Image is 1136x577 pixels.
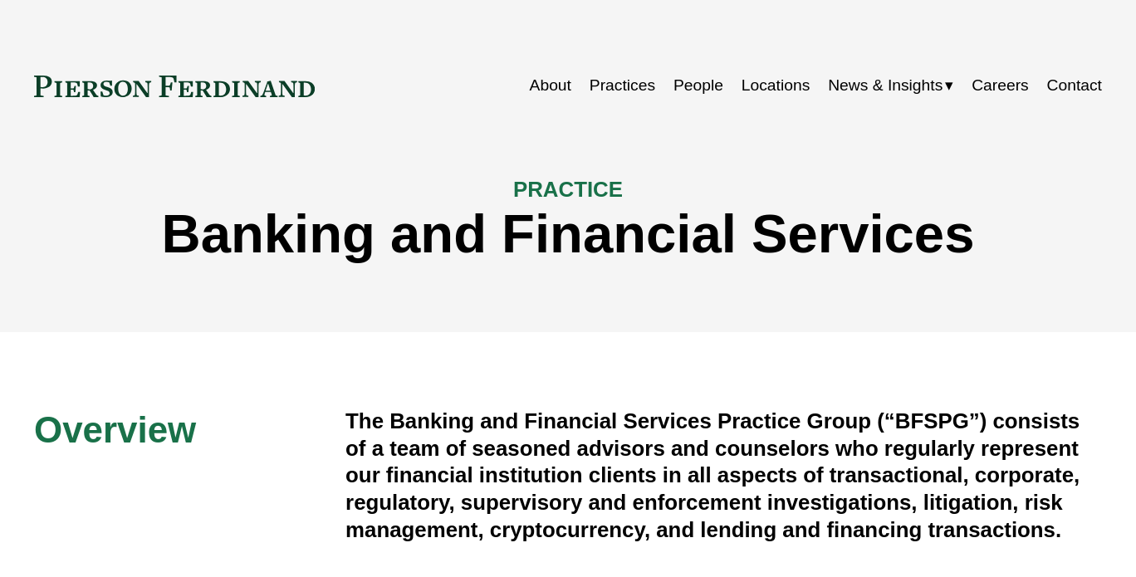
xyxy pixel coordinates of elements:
h1: Banking and Financial Services [34,203,1102,266]
a: folder dropdown [828,70,953,102]
a: Careers [972,70,1029,102]
a: Practices [590,70,655,102]
a: Locations [742,70,810,102]
h4: The Banking and Financial Services Practice Group (“BFSPG”) consists of a team of seasoned adviso... [345,408,1102,544]
a: People [673,70,723,102]
a: Contact [1047,70,1102,102]
span: Overview [34,409,196,450]
span: PRACTICE [513,178,623,201]
span: News & Insights [828,71,943,100]
a: About [530,70,571,102]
